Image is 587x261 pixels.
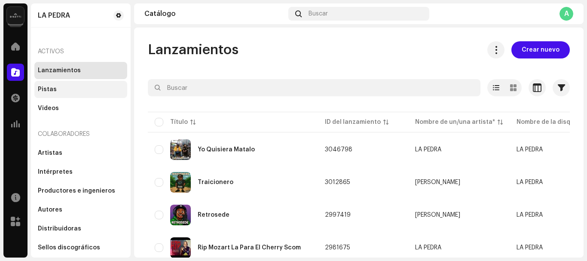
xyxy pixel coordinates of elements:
span: 3012865 [325,179,350,185]
div: Sellos discográficos [38,244,100,251]
span: LA PEDRA [517,245,543,251]
re-m-nav-item: Pistas [34,81,127,98]
re-a-nav-header: Colaboradores [34,124,127,144]
re-m-nav-item: Intérpretes [34,163,127,181]
span: Buscar [309,10,328,17]
img: c831c4b1-7e2c-4941-89ad-47da4a5b3f8c [170,172,191,193]
span: LA PEDRA [517,212,543,218]
div: Autores [38,206,62,213]
re-m-nav-item: Artistas [34,144,127,162]
div: LA PEDRA [415,245,441,251]
span: Crear nuevo [522,41,559,58]
span: Lanzamientos [148,41,238,58]
re-m-nav-item: Autores [34,201,127,218]
span: 2981675 [325,245,350,251]
re-m-nav-item: Lanzamientos [34,62,127,79]
div: Nombre de un/una artista* [415,118,495,126]
div: Lanzamientos [38,67,81,74]
div: Artistas [38,150,62,157]
span: LA PEDRA [415,147,503,153]
img: b01b0b8e-3f8f-4dc9-ae63-d331efcdc405 [170,139,191,160]
div: Título [170,118,188,126]
img: 1f32e808-0645-4d06-a3b4-04c80079dd28 [170,205,191,225]
div: Nombre de la disquera [517,118,584,126]
div: ID del lanzamiento [325,118,381,126]
div: Intérpretes [38,169,73,175]
div: Yo Quisiera Matalo [198,147,255,153]
button: Crear nuevo [511,41,570,58]
div: Retrosede [198,212,229,218]
span: Pablo Piddy [415,212,503,218]
span: Pablo Piddy [415,179,503,185]
input: Buscar [148,79,480,96]
re-m-nav-item: Videos [34,100,127,117]
span: LA PEDRA [517,147,543,153]
div: Productores e ingenieros [38,187,115,194]
re-m-nav-item: Productores e ingenieros [34,182,127,200]
div: Traicionero [198,179,233,185]
img: c60f0522-069c-4d2c-8470-a3a14ae3cffc [170,237,191,258]
re-a-nav-header: Activos [34,41,127,62]
div: A [559,7,573,21]
div: LA PEDRA [38,12,70,19]
div: Distribuidoras [38,225,81,232]
re-m-nav-item: Distribuidoras [34,220,127,237]
img: 02a7c2d3-3c89-4098-b12f-2ff2945c95ee [7,7,24,24]
div: Rip Mozart La Para El Cherry Scom [198,245,301,251]
re-m-nav-item: Sellos discográficos [34,239,127,256]
div: Pistas [38,86,57,93]
div: [PERSON_NAME] [415,212,460,218]
div: Catálogo [144,10,285,17]
span: LA PEDRA [415,245,503,251]
span: LA PEDRA [517,179,543,185]
span: 2997419 [325,212,351,218]
span: 3046798 [325,147,352,153]
div: LA PEDRA [415,147,441,153]
div: Videos [38,105,59,112]
div: [PERSON_NAME] [415,179,460,185]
